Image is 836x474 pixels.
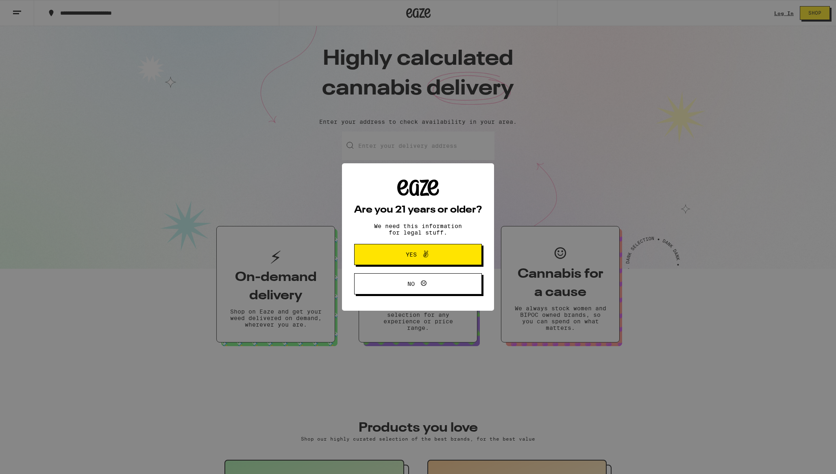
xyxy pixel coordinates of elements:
p: We need this information for legal stuff. [367,223,469,236]
button: No [354,273,482,294]
span: Yes [406,252,417,257]
span: Hi. Need any help? [5,6,59,12]
span: No [407,281,415,287]
button: Yes [354,244,482,265]
h2: Are you 21 years or older? [354,205,482,215]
